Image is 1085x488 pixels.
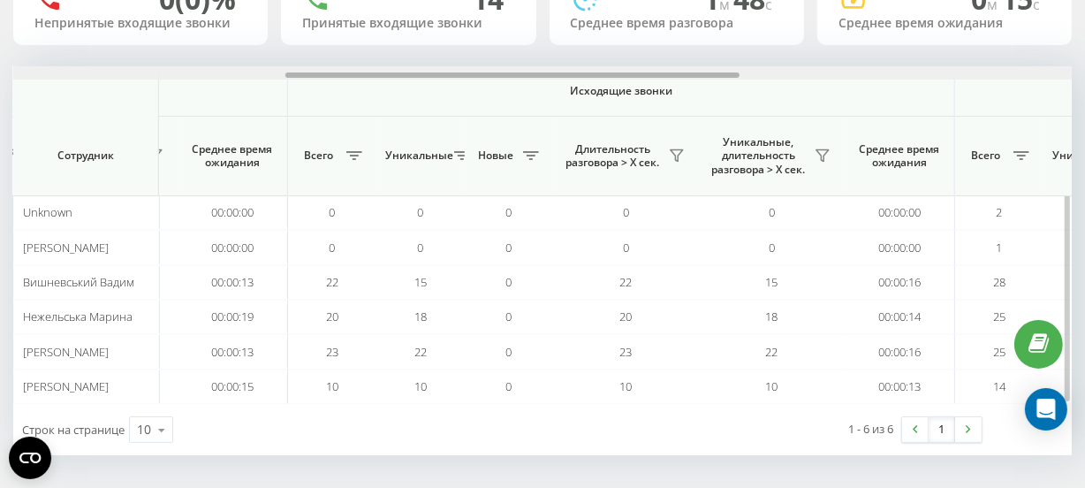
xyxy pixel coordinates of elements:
div: Среднее время разговора [571,16,783,31]
span: 14 [993,378,1005,394]
span: 0 [506,204,512,220]
span: 23 [326,344,338,360]
span: 0 [506,240,512,255]
span: 10 [766,378,778,394]
span: 22 [766,344,778,360]
button: Open CMP widget [9,437,51,479]
span: 0 [623,240,629,255]
span: Длительность разговора > Х сек. [562,142,664,170]
td: 00:00:16 [845,334,955,369]
td: 00:00:19 [178,300,288,334]
td: 00:00:00 [845,230,955,264]
span: Среднее время ожидания [858,142,941,170]
span: 28 [993,274,1005,290]
span: 10 [620,378,633,394]
span: 0 [506,274,512,290]
span: 20 [620,309,633,324]
div: Принятые входящие звонки [302,16,514,31]
a: 1 [929,417,955,442]
div: 1 - 6 из 6 [848,420,893,438]
div: 10 [137,421,151,438]
span: Исходящие звонки [330,84,914,98]
span: Уникальные [385,149,449,163]
span: 0 [506,344,512,360]
div: Непринятые входящие звонки [34,16,247,31]
span: [PERSON_NAME] [23,344,109,360]
span: 0 [506,378,512,394]
span: Нежельська Марина [23,309,133,324]
span: 0 [769,204,775,220]
span: 0 [418,204,424,220]
span: Среднее время ожидания [191,142,274,170]
span: 25 [993,344,1005,360]
span: 18 [766,309,778,324]
span: 20 [326,309,338,324]
span: 0 [506,309,512,324]
td: 00:00:00 [845,195,955,230]
span: 22 [326,274,338,290]
span: 10 [326,378,338,394]
span: 18 [414,309,427,324]
span: 2 [997,204,1003,220]
span: 10 [414,378,427,394]
span: Сотрудник [28,149,143,163]
span: 22 [620,274,633,290]
span: 0 [418,240,424,255]
div: Open Intercom Messenger [1025,388,1067,431]
td: 00:00:15 [178,370,288,404]
span: 25 [993,309,1005,324]
span: Уникальные, длительность разговора > Х сек. [708,135,809,177]
span: 0 [330,240,336,255]
td: 00:00:14 [845,300,955,334]
span: Всего [297,149,341,163]
span: 0 [330,204,336,220]
span: [PERSON_NAME] [23,240,109,255]
span: 0 [769,240,775,255]
span: Строк на странице [22,422,125,438]
td: 00:00:13 [178,334,288,369]
span: 15 [766,274,778,290]
span: Новые [474,149,518,163]
td: 00:00:16 [845,265,955,300]
span: 0 [623,204,629,220]
span: Вишневський Вадим [23,274,134,290]
span: 1 [997,240,1003,255]
td: 00:00:13 [845,370,955,404]
span: Unknown [23,204,72,220]
td: 00:00:13 [178,265,288,300]
td: 00:00:00 [178,230,288,264]
span: 23 [620,344,633,360]
span: 22 [414,344,427,360]
span: Всего [964,149,1008,163]
div: Среднее время ожидания [838,16,1051,31]
td: 00:00:00 [178,195,288,230]
span: [PERSON_NAME] [23,378,109,394]
span: 15 [414,274,427,290]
